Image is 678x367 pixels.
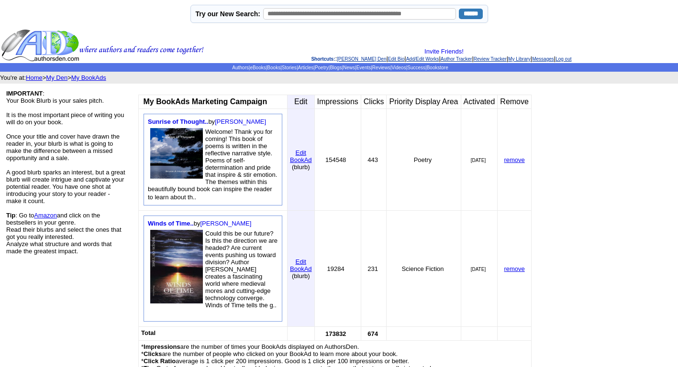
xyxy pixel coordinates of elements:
a: Home [26,74,43,81]
font: 674 [367,330,378,337]
img: 80250.jpg [150,128,203,179]
a: Edit Bio [388,56,404,62]
font: 154548 [325,156,346,163]
font: Remove [500,97,529,106]
b: My BookAds Marketing Campaign [143,97,267,106]
b: Clicks [144,350,162,357]
a: EditBookAd [290,148,312,163]
b: Impressions [144,343,180,350]
font: [DATE] [471,267,486,272]
font: Total [141,329,156,336]
a: [PERSON_NAME] Den [337,56,386,62]
font: Edit BookAd [290,258,312,272]
font: Could this be our future? Is this the direction we are headed? Are current events pushing us towa... [205,230,278,309]
font: Priority Display Area [389,97,458,106]
a: Author Tracker [441,56,472,62]
a: My Den [46,74,67,81]
b: Click Ratio [144,357,176,365]
b: IMPORTANT [6,90,43,97]
a: Bookstore [427,65,448,70]
a: [PERSON_NAME] [200,220,251,227]
font: Clicks [364,97,384,106]
a: Blogs [330,65,342,70]
a: Review Tracker [474,56,507,62]
font: [DATE] [471,158,486,163]
a: Books [267,65,280,70]
a: Stories [282,65,297,70]
font: Science Fiction [401,265,444,272]
img: header_logo2.gif [1,29,204,62]
a: remove [504,265,524,272]
a: My BookAds [71,74,106,81]
label: Try our New Search: [196,10,260,18]
img: 13847.JPG [150,230,203,303]
font: 173832 [325,330,346,337]
font: by [148,118,266,125]
a: EditBookAd [290,257,312,272]
font: Impressions [317,97,358,106]
a: Events [356,65,371,70]
font: Edit [294,97,308,106]
b: Tip [6,212,15,219]
font: by [148,220,251,227]
a: My Library [508,56,531,62]
a: Poetry [315,65,329,70]
a: Videos [391,65,406,70]
font: Poetry [414,156,432,163]
font: Activated [464,97,495,106]
font: 19284 [327,265,345,272]
a: Messages [532,56,554,62]
font: 443 [367,156,378,163]
a: Winds of Time.. [148,220,194,227]
font: Edit BookAd [290,149,312,163]
a: Authors [232,65,248,70]
span: Shortcuts: [311,56,335,62]
a: Invite Friends! [424,48,464,55]
font: 231 [367,265,378,272]
font: : Your Book Blurb is your sales pitch. It is the most important piece of writing you will do on y... [6,90,125,255]
a: Articles [298,65,313,70]
font: (blurb) [292,163,310,171]
font: Welcome! Thank you for coming! This book of poems is written in the reflective narrative style. P... [148,128,277,201]
a: News [343,65,355,70]
a: Success [407,65,425,70]
div: : | | | | | | | [206,48,677,62]
a: Amazon [34,212,57,219]
a: eBooks [250,65,266,70]
a: [PERSON_NAME] [215,118,266,125]
a: Reviews [372,65,390,70]
font: (blurb) [292,272,310,280]
a: Add/Edit Works [406,56,439,62]
a: Sunrise of Thought.. [148,118,208,125]
a: remove [504,156,524,163]
a: Log out [556,56,571,62]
